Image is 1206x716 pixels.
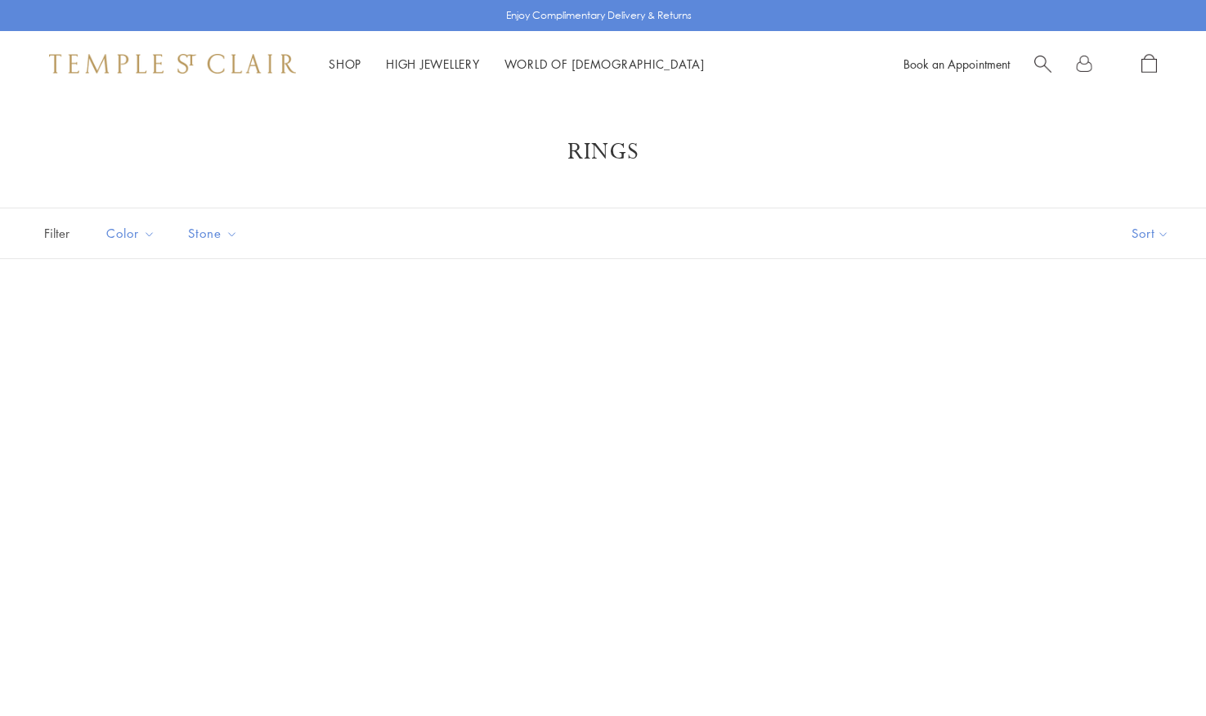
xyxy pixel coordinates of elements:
p: Enjoy Complimentary Delivery & Returns [506,7,692,24]
span: Stone [180,223,250,244]
nav: Main navigation [329,54,705,74]
a: High JewelleryHigh Jewellery [386,56,480,72]
img: Temple St. Clair [49,54,296,74]
button: Color [94,215,168,252]
a: ShopShop [329,56,361,72]
a: Open Shopping Bag [1141,54,1157,74]
a: World of [DEMOGRAPHIC_DATA]World of [DEMOGRAPHIC_DATA] [504,56,705,72]
a: Book an Appointment [903,56,1010,72]
h1: Rings [65,137,1141,167]
button: Show sort by [1095,208,1206,258]
span: Color [98,223,168,244]
a: Search [1034,54,1051,74]
button: Stone [176,215,250,252]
